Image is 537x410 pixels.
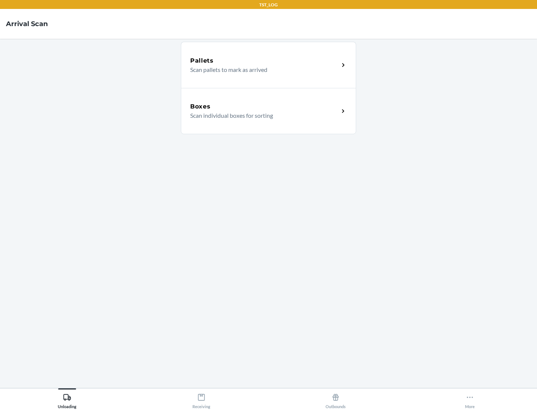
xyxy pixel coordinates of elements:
h5: Boxes [190,102,211,111]
h5: Pallets [190,56,214,65]
div: Unloading [58,390,76,409]
button: Outbounds [268,388,403,409]
button: Receiving [134,388,268,409]
div: More [465,390,475,409]
p: TST_LOG [259,1,278,8]
a: PalletsScan pallets to mark as arrived [181,42,356,88]
div: Outbounds [326,390,346,409]
p: Scan individual boxes for sorting [190,111,333,120]
div: Receiving [192,390,210,409]
a: BoxesScan individual boxes for sorting [181,88,356,134]
p: Scan pallets to mark as arrived [190,65,333,74]
button: More [403,388,537,409]
h4: Arrival Scan [6,19,48,29]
